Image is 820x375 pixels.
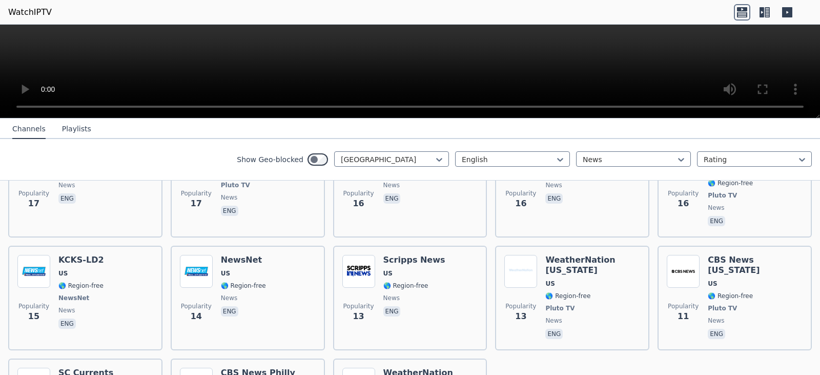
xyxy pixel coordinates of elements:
[678,198,689,210] span: 16
[221,181,250,189] span: Pluto TV
[343,302,374,310] span: Popularity
[505,302,536,310] span: Popularity
[221,294,237,302] span: news
[221,269,230,278] span: US
[221,255,266,265] h6: NewsNet
[8,6,52,18] a: WatchIPTV
[343,189,374,198] span: Popularity
[58,319,76,329] p: eng
[504,255,537,288] img: WeatherNation New York
[545,317,562,325] span: news
[17,255,50,288] img: KCKS-LD2
[221,206,238,216] p: eng
[62,120,91,139] button: Playlists
[708,179,753,187] span: 🌎 Region-free
[515,310,526,323] span: 13
[191,310,202,323] span: 14
[58,181,75,189] span: news
[667,255,700,288] img: CBS News Colorado
[708,191,737,200] span: Pluto TV
[58,193,76,204] p: eng
[191,198,202,210] span: 17
[28,310,39,323] span: 15
[708,292,753,300] span: 🌎 Region-free
[545,193,563,204] p: eng
[668,189,699,198] span: Popularity
[221,306,238,317] p: eng
[237,154,303,165] label: Show Geo-blocked
[180,255,213,288] img: NewsNet
[545,280,555,288] span: US
[383,269,393,278] span: US
[58,269,68,278] span: US
[708,255,803,275] h6: CBS News [US_STATE]
[505,189,536,198] span: Popularity
[383,255,445,265] h6: Scripps News
[668,302,699,310] span: Popularity
[708,304,737,312] span: Pluto TV
[221,282,266,290] span: 🌎 Region-free
[383,306,401,317] p: eng
[515,198,526,210] span: 16
[383,294,400,302] span: news
[58,294,89,302] span: NewsNet
[545,181,562,189] span: news
[12,120,46,139] button: Channels
[181,302,212,310] span: Popularity
[18,189,49,198] span: Popularity
[545,255,640,275] h6: WeatherNation [US_STATE]
[383,181,400,189] span: news
[708,317,724,325] span: news
[708,329,725,339] p: eng
[181,189,212,198] span: Popularity
[353,310,364,323] span: 13
[383,282,428,290] span: 🌎 Region-free
[545,304,575,312] span: Pluto TV
[58,282,104,290] span: 🌎 Region-free
[28,198,39,210] span: 17
[221,193,237,202] span: news
[18,302,49,310] span: Popularity
[708,280,717,288] span: US
[58,255,104,265] h6: KCKS-LD2
[383,193,401,204] p: eng
[708,216,725,226] p: eng
[545,329,563,339] p: eng
[342,255,375,288] img: Scripps News
[708,204,724,212] span: news
[678,310,689,323] span: 11
[58,306,75,314] span: news
[545,292,590,300] span: 🌎 Region-free
[353,198,364,210] span: 16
